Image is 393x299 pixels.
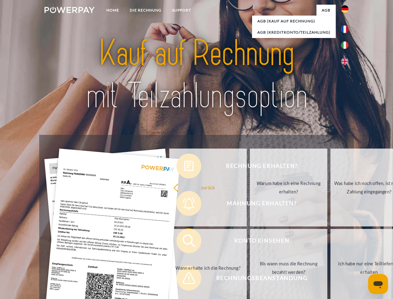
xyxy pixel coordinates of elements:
img: logo-powerpay-white.svg [44,7,95,13]
a: SUPPORT [167,5,196,16]
div: Wann erhalte ich die Rechnung? [173,263,243,272]
img: fr [341,26,349,33]
iframe: Schaltfläche zum Öffnen des Messaging-Fensters [368,274,388,294]
a: AGB (Kreditkonto/Teilzahlung) [252,27,336,38]
img: en [341,58,349,65]
a: AGB (Kauf auf Rechnung) [252,16,336,27]
a: DIE RECHNUNG [124,5,167,16]
div: Bis wann muss die Rechnung bezahlt werden? [254,259,324,276]
img: de [341,5,349,13]
a: agb [316,5,336,16]
div: zurück [173,183,243,192]
img: title-powerpay_de.svg [59,30,334,119]
a: Home [101,5,124,16]
img: it [341,41,349,49]
div: Warum habe ich eine Rechnung erhalten? [254,179,324,196]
